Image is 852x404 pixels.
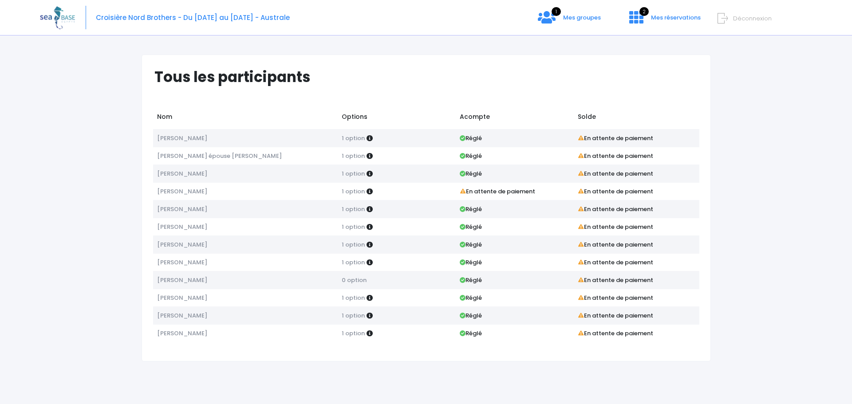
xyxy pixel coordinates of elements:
[157,294,207,302] span: [PERSON_NAME]
[342,134,365,142] span: 1 option
[460,258,482,267] strong: Réglé
[578,152,653,160] strong: En attente de paiement
[651,13,701,22] span: Mes réservations
[96,13,290,22] span: Croisière Nord Brothers - Du [DATE] au [DATE] - Australe
[157,223,207,231] span: [PERSON_NAME]
[460,240,482,249] strong: Réglé
[578,134,653,142] strong: En attente de paiement
[578,276,653,284] strong: En attente de paiement
[574,108,699,129] td: Solde
[342,152,365,160] span: 1 option
[578,205,653,213] strong: En attente de paiement
[578,258,653,267] strong: En attente de paiement
[460,169,482,178] strong: Réglé
[460,294,482,302] strong: Réglé
[460,152,482,160] strong: Réglé
[342,205,365,213] span: 1 option
[460,187,535,196] strong: En attente de paiement
[157,152,282,160] span: [PERSON_NAME] épouse [PERSON_NAME]
[153,108,338,129] td: Nom
[460,276,482,284] strong: Réglé
[157,240,207,249] span: [PERSON_NAME]
[342,258,365,267] span: 1 option
[578,329,653,337] strong: En attente de paiement
[578,294,653,302] strong: En attente de paiement
[157,134,207,142] span: [PERSON_NAME]
[563,13,601,22] span: Mes groupes
[157,329,207,337] span: [PERSON_NAME]
[342,294,365,302] span: 1 option
[157,258,207,267] span: [PERSON_NAME]
[157,205,207,213] span: [PERSON_NAME]
[342,311,365,320] span: 1 option
[342,276,367,284] span: 0 option
[342,187,365,196] span: 1 option
[531,16,608,25] a: 1 Mes groupes
[157,169,207,178] span: [PERSON_NAME]
[456,108,574,129] td: Acompte
[342,223,365,231] span: 1 option
[578,169,653,178] strong: En attente de paiement
[622,16,706,25] a: 2 Mes réservations
[337,108,455,129] td: Options
[157,311,207,320] span: [PERSON_NAME]
[733,14,772,23] span: Déconnexion
[460,205,482,213] strong: Réglé
[342,329,365,337] span: 1 option
[460,329,482,337] strong: Réglé
[157,187,207,196] span: [PERSON_NAME]
[342,240,365,249] span: 1 option
[552,7,561,16] span: 1
[578,240,653,249] strong: En attente de paiement
[639,7,649,16] span: 2
[460,134,482,142] strong: Réglé
[157,276,207,284] span: [PERSON_NAME]
[342,169,365,178] span: 1 option
[578,311,653,320] strong: En attente de paiement
[154,68,706,86] h1: Tous les participants
[578,187,653,196] strong: En attente de paiement
[578,223,653,231] strong: En attente de paiement
[460,223,482,231] strong: Réglé
[460,311,482,320] strong: Réglé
